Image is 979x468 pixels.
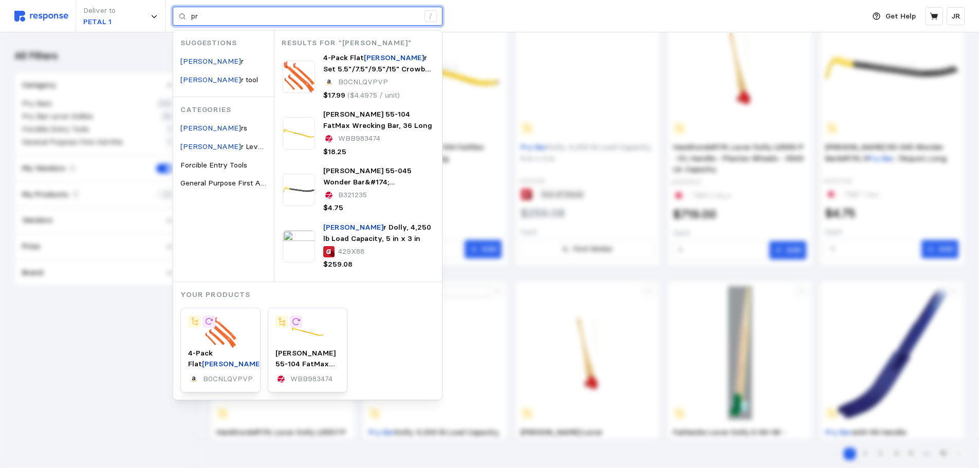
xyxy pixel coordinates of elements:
mark: [PERSON_NAME] [202,359,262,368]
mark: [PERSON_NAME] [180,142,241,151]
button: JR [947,7,965,25]
input: Search for a product name or SKU [191,7,419,26]
img: 61gNSnfponL.__AC_SX300_SY300_QL70_FMwebp_.jpg [188,315,253,348]
p: $18.25 [323,146,346,158]
p: B0CNLQVPVP [203,373,253,385]
p: Suggestions [180,38,274,49]
span: Forcible Entry Tools [180,160,247,170]
p: Get Help [885,11,916,22]
p: $4.75 [323,202,343,214]
img: 61gNSnfponL.__AC_SX300_SY300_QL70_FMwebp_.jpg [283,61,315,93]
img: SNY_55-045.webp [283,174,315,206]
span: General Purpose First Aid Kits [180,178,281,188]
mark: [PERSON_NAME] [180,123,241,133]
p: JR [951,11,960,22]
img: SNY_55-104.webp [275,315,340,348]
span: r Lever Dollies [241,142,288,151]
span: rs [241,123,247,133]
mark: [PERSON_NAME] [364,53,424,62]
p: Results for "[PERSON_NAME]" [282,38,442,49]
p: WBB983474 [338,133,380,144]
img: SNY_55-104.webp [283,117,315,149]
span: r tool [241,75,258,84]
span: r [241,57,244,66]
p: 429X88 [338,246,364,257]
p: WBB983474 [290,373,333,385]
span: [PERSON_NAME] 55-104 FatMax Wrecking Bar, 36 Long [323,109,432,130]
img: 429X88_AS01 [283,230,315,263]
mark: [PERSON_NAME] [180,57,241,66]
div: / [424,10,437,23]
p: Categories [180,104,274,116]
button: Get Help [866,7,922,26]
p: ($4.4975 / unit) [347,90,400,101]
p: B321235 [338,190,367,201]
p: Deliver to [83,5,116,16]
img: svg%3e [14,11,68,22]
span: 4-Pack Flat [323,53,364,62]
p: PETAL 1 [83,16,116,28]
p: $17.99 [323,90,345,101]
span: 4-Pack Flat [188,348,213,369]
p: B0CNLQVPVP [338,77,388,88]
span: r Dolly, 4,250 lb Load Capacity, 5 in x 3 in [323,222,431,243]
p: Your Products [180,289,442,301]
mark: [PERSON_NAME] [180,75,241,84]
p: $259.08 [323,259,353,270]
mark: [PERSON_NAME] [323,222,383,232]
span: [PERSON_NAME] 55-045 Wonder Bar&#174; II [323,166,412,197]
span: [PERSON_NAME] 55-104 FatMax Wrecking Bar, 36 Long [275,348,336,391]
